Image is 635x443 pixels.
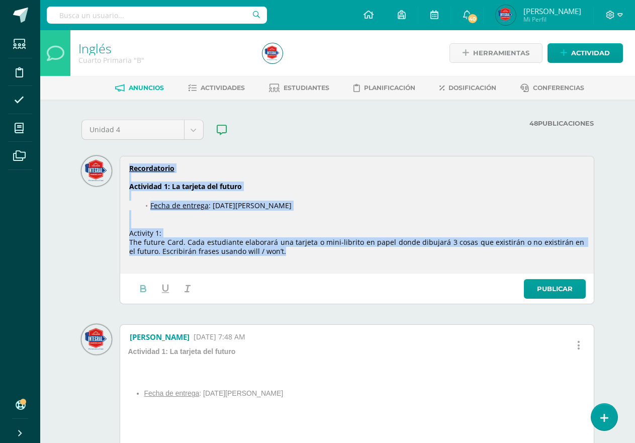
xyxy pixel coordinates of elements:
u: Fecha de entrega [150,201,209,210]
span: Anuncios [129,84,164,92]
img: 2081dd1b3de7387dfa3e2d3118dc9f18.png [81,324,112,355]
a: Publicar [524,279,586,299]
a: Dosificación [439,80,496,96]
strong: Actividad 1: La tarjeta del futuro [129,182,242,191]
span: Unidad 4 [89,120,176,139]
span: [PERSON_NAME] [523,6,581,16]
input: Busca un usuario... [47,7,267,24]
span: Planificación [364,84,415,92]
strong: Actividad 1: La tarjeta del futuro [128,347,236,356]
p: Activity 1: [129,229,585,238]
a: Anuncios [115,80,164,96]
img: c7ca351e00f228542fd9924f6080dc91.png [496,5,516,25]
a: Estudiantes [269,80,329,96]
div: Cuarto Primaria 'B' [78,55,250,65]
span: Actividades [201,84,245,92]
u: Recordatorio [129,163,174,173]
span: [DATE] 7:48 AM [194,332,245,342]
a: Planificación [353,80,415,96]
a: [PERSON_NAME] [130,332,190,342]
a: Actividades [188,80,245,96]
a: Inglés [78,40,112,57]
span: Conferencias [533,84,584,92]
span: Estudiantes [284,84,329,92]
span: Mi Perfil [523,15,581,24]
span: Herramientas [473,44,529,62]
a: Conferencias [520,80,584,96]
strong: 48 [529,120,538,127]
u: Fecha de entrega [144,389,200,397]
span: 40 [467,13,478,24]
li: : [DATE][PERSON_NAME] [144,389,590,397]
h1: Inglés [78,41,250,55]
img: c7ca351e00f228542fd9924f6080dc91.png [262,43,283,63]
p: The future Card. Cada estudiante elaborará una tarjeta o mini-librito en papel donde dibujará 3 c... [129,238,585,256]
a: Herramientas [449,43,542,63]
span: Actividad [571,44,610,62]
img: 2081dd1b3de7387dfa3e2d3118dc9f18.png [81,156,112,186]
span: Dosificación [448,84,496,92]
a: Unidad 4 [82,120,203,139]
li: : [DATE][PERSON_NAME] [140,201,585,211]
label: Publicaciones [298,120,594,127]
a: Actividad [548,43,623,63]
